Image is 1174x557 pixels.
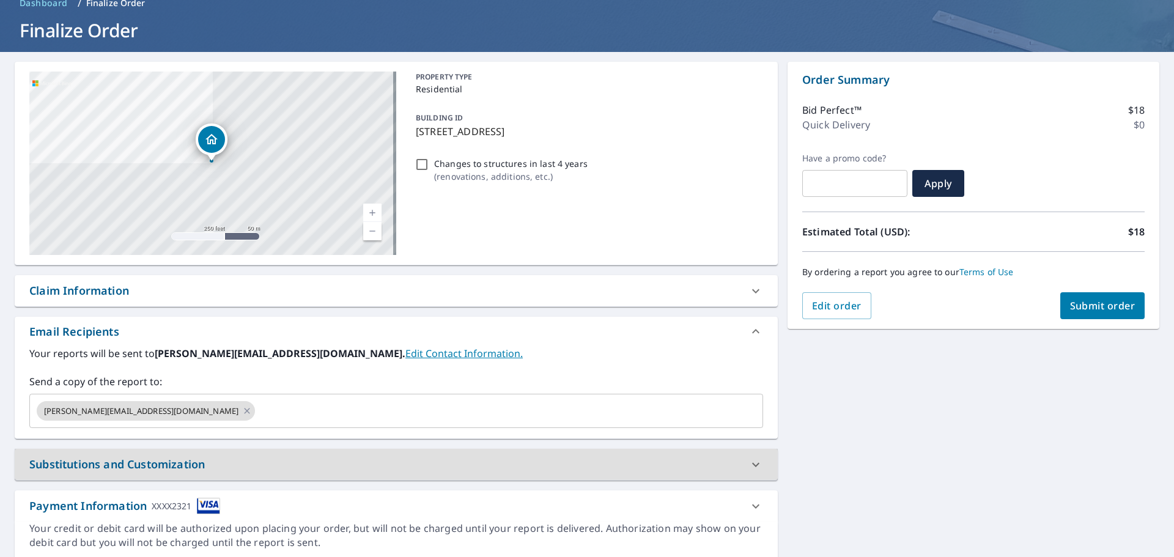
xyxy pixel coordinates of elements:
[37,405,246,417] span: [PERSON_NAME][EMAIL_ADDRESS][DOMAIN_NAME]
[416,113,463,123] p: BUILDING ID
[15,275,778,306] div: Claim Information
[416,72,758,83] p: PROPERTY TYPE
[196,124,227,161] div: Dropped pin, building 1, Residential property, 860 Lilac Ln Naperville, IL 60540
[802,103,862,117] p: Bid Perfect™
[802,292,871,319] button: Edit order
[152,498,191,514] div: XXXX2321
[434,157,588,170] p: Changes to structures in last 4 years
[29,522,763,550] div: Your credit or debit card will be authorized upon placing your order, but will not be charged unt...
[29,323,119,340] div: Email Recipients
[1060,292,1145,319] button: Submit order
[1134,117,1145,132] p: $0
[1128,103,1145,117] p: $18
[1070,299,1135,312] span: Submit order
[37,401,255,421] div: [PERSON_NAME][EMAIL_ADDRESS][DOMAIN_NAME]
[802,72,1145,88] p: Order Summary
[363,204,382,222] a: Current Level 17, Zoom In
[802,224,973,239] p: Estimated Total (USD):
[802,267,1145,278] p: By ordering a report you agree to our
[959,266,1014,278] a: Terms of Use
[29,346,763,361] label: Your reports will be sent to
[15,18,1159,43] h1: Finalize Order
[363,222,382,240] a: Current Level 17, Zoom Out
[405,347,523,360] a: EditContactInfo
[15,317,778,346] div: Email Recipients
[155,347,405,360] b: [PERSON_NAME][EMAIL_ADDRESS][DOMAIN_NAME].
[416,124,758,139] p: [STREET_ADDRESS]
[416,83,758,95] p: Residential
[922,177,954,190] span: Apply
[29,498,220,514] div: Payment Information
[15,490,778,522] div: Payment InformationXXXX2321cardImage
[29,282,129,299] div: Claim Information
[912,170,964,197] button: Apply
[197,498,220,514] img: cardImage
[29,456,205,473] div: Substitutions and Customization
[434,170,588,183] p: ( renovations, additions, etc. )
[29,374,763,389] label: Send a copy of the report to:
[802,117,870,132] p: Quick Delivery
[15,449,778,480] div: Substitutions and Customization
[1128,224,1145,239] p: $18
[802,153,907,164] label: Have a promo code?
[812,299,862,312] span: Edit order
